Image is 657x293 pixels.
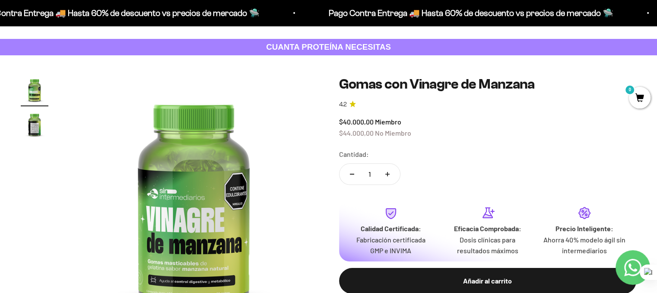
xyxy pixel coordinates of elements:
[356,275,619,287] div: Añadir al carrito
[339,149,369,160] label: Cantidad:
[339,100,637,109] a: 4.24.2 de 5.0 estrellas
[375,118,401,126] span: Miembro
[339,118,374,126] span: $40.000,00
[339,100,347,109] span: 4.2
[349,234,432,256] p: Fabricación certificada GMP e INVIMA
[21,111,48,141] button: Ir al artículo 2
[21,76,48,104] img: Gomas con Vinagre de Manzana
[339,129,374,137] span: $44.000,00
[543,234,626,256] p: Ahorra 40% modelo ágil sin intermediarios
[340,164,365,185] button: Reducir cantidad
[21,111,48,138] img: Gomas con Vinagre de Manzana
[446,234,529,256] p: Dosis clínicas para resultados máximos
[375,129,411,137] span: No Miembro
[266,42,391,51] strong: CUANTA PROTEÍNA NECESITAS
[361,224,421,232] strong: Calidad Certificada:
[339,76,637,92] h1: Gomas con Vinagre de Manzana
[329,6,613,20] p: Pago Contra Entrega 🚚 Hasta 60% de descuento vs precios de mercado 🛸
[375,164,400,185] button: Aumentar cantidad
[625,85,635,95] mark: 0
[454,224,521,232] strong: Eficacia Comprobada:
[629,94,651,103] a: 0
[21,76,48,106] button: Ir al artículo 1
[555,224,613,232] strong: Precio Inteligente:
